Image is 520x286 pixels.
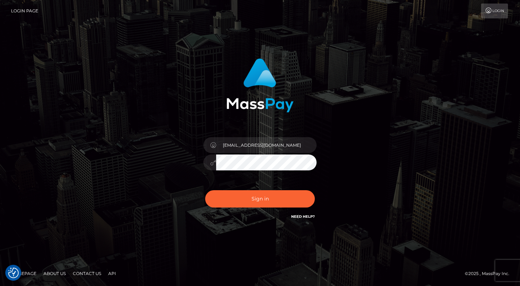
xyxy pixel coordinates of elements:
a: Need Help? [291,214,315,219]
img: Revisit consent button [8,268,19,278]
a: Login Page [11,4,38,18]
a: API [105,268,119,279]
div: © 2025 , MassPay Inc. [465,270,515,278]
button: Consent Preferences [8,268,19,278]
a: About Us [41,268,69,279]
button: Sign in [205,190,315,208]
img: MassPay Login [226,58,294,112]
a: Homepage [8,268,39,279]
a: Contact Us [70,268,104,279]
input: Username... [216,137,317,153]
a: Login [481,4,508,18]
